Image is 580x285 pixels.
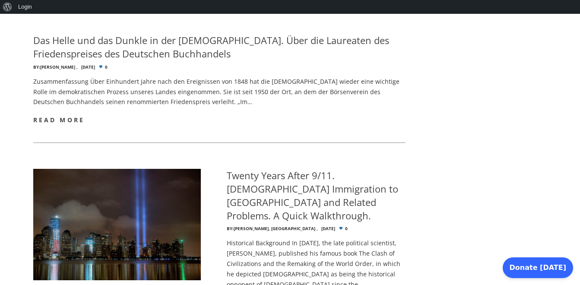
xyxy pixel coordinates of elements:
[33,65,406,70] div: 0
[81,65,95,70] time: [DATE]
[321,226,335,231] time: [DATE]
[33,64,40,70] span: By:
[33,76,406,107] p: Zusammenfassung Über Einhundert Jahre nach den Ereignissen von 1848 hat die [DEMOGRAPHIC_DATA] wi...
[33,169,201,280] img: Kim Carpenter, CC BY 2.0 , via Wikimedia Commons
[40,64,75,70] a: [PERSON_NAME]
[33,34,406,60] h4: Das Helle und das Dunkle in der [DEMOGRAPHIC_DATA]. Über die Laureaten des Friedenspreises des De...
[227,169,406,222] h4: Twenty Years After 9/11. [DEMOGRAPHIC_DATA] Immigration to [GEOGRAPHIC_DATA] and Related Problems...
[227,225,234,231] span: By:
[234,225,315,231] a: [PERSON_NAME], [GEOGRAPHIC_DATA]
[33,116,85,124] a: read more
